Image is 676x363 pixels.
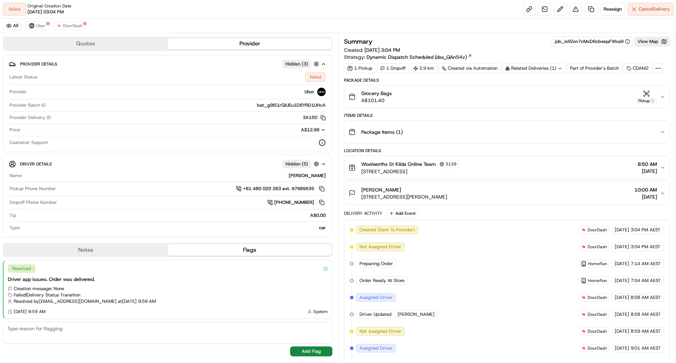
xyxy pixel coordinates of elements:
span: 8:59 AM AEST [631,328,661,334]
span: [STREET_ADDRESS] [361,168,459,175]
button: Package Items (1) [344,121,670,143]
img: uber-new-logo.jpeg [29,23,35,29]
span: Provider Details [20,61,57,67]
span: Name [10,173,22,179]
div: Strategy: [344,54,472,61]
span: Grocery Bags [361,90,392,97]
a: Dynamic Dispatch Scheduled (dss_QAn54v) [367,54,472,61]
button: All [3,21,21,30]
span: [PERSON_NAME] [361,186,401,193]
span: DoorDash [588,328,607,334]
span: Failed | Delivery Status Transition [14,292,80,298]
button: A$12.98 [264,127,326,133]
span: Dynamic Dispatch Scheduled (dss_QAn54v) [367,54,467,61]
button: Notes [4,244,168,256]
a: +61 480 020 263 ext. 97989535 [236,185,326,193]
span: Hidden ( 3 ) [286,61,308,67]
span: [DATE] [615,244,629,250]
img: doordash_logo_v2.png [581,244,586,250]
span: Preparing Order [359,261,393,267]
img: doordash_logo_v2.png [581,312,586,317]
span: [DATE] [615,227,629,233]
span: [STREET_ADDRESS][PERSON_NAME] [361,193,447,200]
span: [DATE] 03:04 PM [27,9,64,15]
span: 7:54 AM AEST [631,277,661,284]
img: doordash_logo_v2.png [581,345,586,351]
button: [PERSON_NAME][STREET_ADDRESS][PERSON_NAME]10:00 AM[DATE] [344,182,670,205]
button: 3A150 [303,114,326,121]
span: 8:50 AM [638,161,657,168]
span: [DATE] [615,328,629,334]
span: 3138 [445,161,457,167]
div: Driver app issues. Order was delivered. [8,276,328,283]
button: Driver DetailsHidden (5) [9,158,326,170]
span: [DATE] 9:59 AM [14,309,45,314]
div: [PERSON_NAME] [25,173,326,179]
span: Latest Status [10,74,37,80]
img: uber-new-logo.jpeg [317,88,326,96]
span: HomeRun [588,278,607,283]
span: Cancel Delivery [639,6,670,12]
span: Assigned Driver [359,345,393,351]
span: [PERSON_NAME] [398,311,434,318]
button: Flags [168,244,332,256]
span: Type [10,225,20,231]
span: DoorDash [588,227,607,233]
a: [PHONE_NUMBER] [267,199,326,206]
span: DoorDash [588,312,607,317]
span: A$101.40 [361,97,392,104]
button: Woolworths St Kilda Online Team3138[STREET_ADDRESS]8:50 AM[DATE] [344,156,670,179]
div: 2.9 km [410,63,437,73]
span: Not Assigned Driver [359,328,401,334]
span: Not Assigned Driver [359,244,401,250]
button: job_ie9Zen7cMxD6cbwqsFWxa9 [555,38,630,45]
span: DoorDash [588,244,607,250]
div: Delivery Activity [344,211,382,216]
span: A$12.98 [301,127,319,133]
span: 3:04 PM AEST [631,244,661,250]
span: Tip [10,212,16,219]
div: car [23,225,326,231]
span: Provider Batch ID [10,102,46,108]
span: [DATE] [615,345,629,351]
span: Assigned Driver [359,294,393,301]
span: 3:04 PM AEST [631,227,661,233]
div: Pickup [636,98,657,104]
span: 9:01 AM AEST [631,345,661,351]
button: Add Event [387,209,418,218]
span: Reassign [603,6,622,12]
span: [DATE] [615,261,629,267]
span: Created: [344,46,400,54]
span: System [313,309,328,314]
div: 1 Dropoff [377,63,409,73]
span: Pickup Phone Number [10,186,56,192]
button: Hidden (3) [282,60,321,68]
span: bat_g9IS1rQiUEu1D8YRD1UHcA [257,102,326,108]
div: A$0.00 [19,212,326,219]
img: doordash_logo_v2.png [581,328,586,334]
div: Package Details [344,77,670,83]
span: [PHONE_NUMBER] [274,199,314,206]
span: Uber [305,89,314,95]
button: Uber [26,21,49,30]
span: [DATE] [615,294,629,301]
span: [DATE] [615,311,629,318]
span: Provider Delivery ID [10,114,51,121]
img: doordash_logo_v2.png [581,227,586,233]
span: Price [10,127,20,133]
span: [DATE] 3:04 PM [364,47,400,53]
button: DoorDash [53,21,86,30]
span: +61 480 020 263 ext. 97989535 [243,186,314,192]
button: Hidden (5) [282,159,321,168]
span: Order Ready At Store [359,277,405,284]
div: Items Details [344,113,670,118]
button: CancelDelivery [628,3,673,15]
div: Location Details [344,148,670,154]
span: [DATE] [638,168,657,175]
span: [DATE] [615,277,629,284]
span: Original Creation Date [27,3,71,9]
button: Pickup [636,90,657,104]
